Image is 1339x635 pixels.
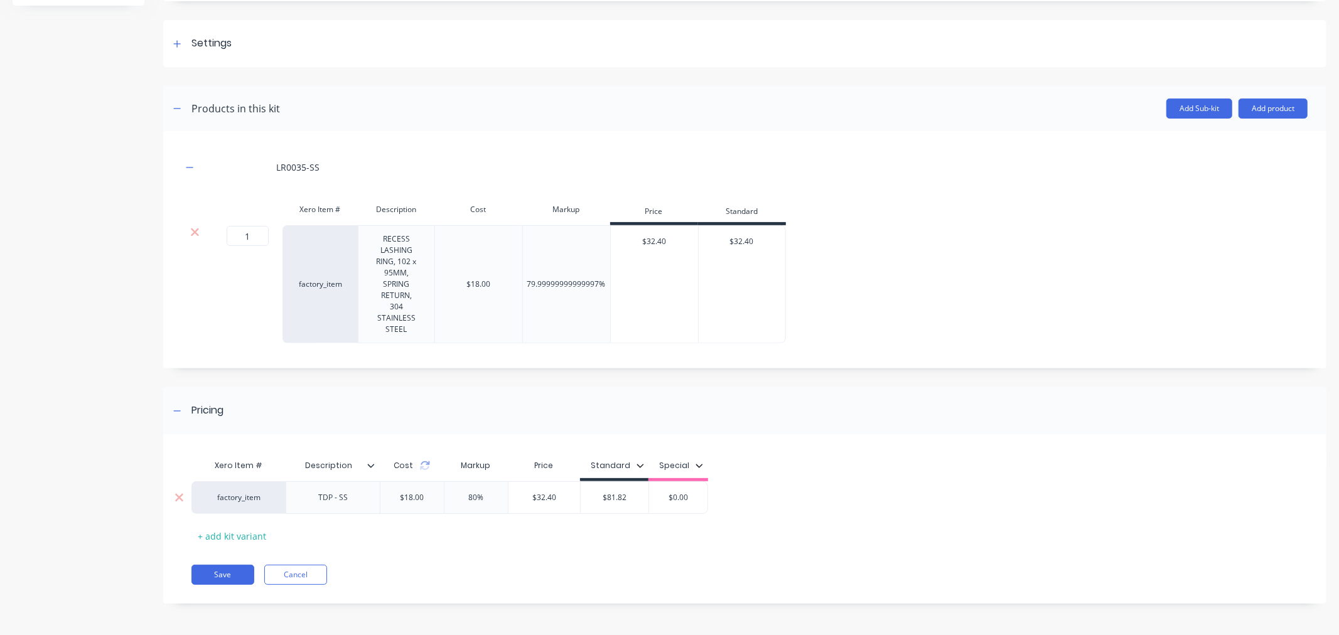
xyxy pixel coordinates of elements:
[191,526,272,546] div: + add kit variant
[380,453,444,478] div: Cost
[302,489,365,506] div: TDP - SS
[363,231,429,338] div: RECESS LASHING RING, 102 x 95MM, SPRING RETURN, 304 STAINLESS STEEL
[698,200,786,225] div: Standard
[205,492,274,503] div: factory_item
[611,226,699,257] div: $32.40
[434,197,522,222] div: Cost
[659,460,689,471] div: Special
[508,453,580,478] div: Price
[358,197,434,222] div: Description
[390,482,434,513] div: $18.00
[264,565,327,585] button: Cancel
[444,453,508,478] div: Markup
[699,226,785,257] div: $32.40
[191,36,232,51] div: Settings
[276,161,320,174] div: LR0035-SS
[282,197,358,222] div: Xero Item #
[581,482,648,513] div: $81.82
[647,482,709,513] div: $0.00
[591,460,630,471] div: Standard
[1166,99,1232,119] button: Add Sub-kit
[191,481,708,514] div: factory_itemTDP - SS$18.0080%$32.40$81.82$0.00
[653,456,709,475] button: Special
[191,565,254,585] button: Save
[394,460,414,471] span: Cost
[584,456,650,475] button: Standard
[522,197,610,222] div: Markup
[191,101,280,116] div: Products in this kit
[466,279,490,290] div: $18.00
[282,225,358,343] div: factory_item
[191,453,286,478] div: Xero Item #
[508,482,580,513] div: $32.40
[444,482,508,513] div: 80%
[191,403,223,419] div: Pricing
[286,450,372,481] div: Description
[527,279,606,290] div: 79.99999999999997%
[1239,99,1308,119] button: Add product
[227,226,269,246] input: ?
[610,200,698,225] div: Price
[286,453,380,478] div: Description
